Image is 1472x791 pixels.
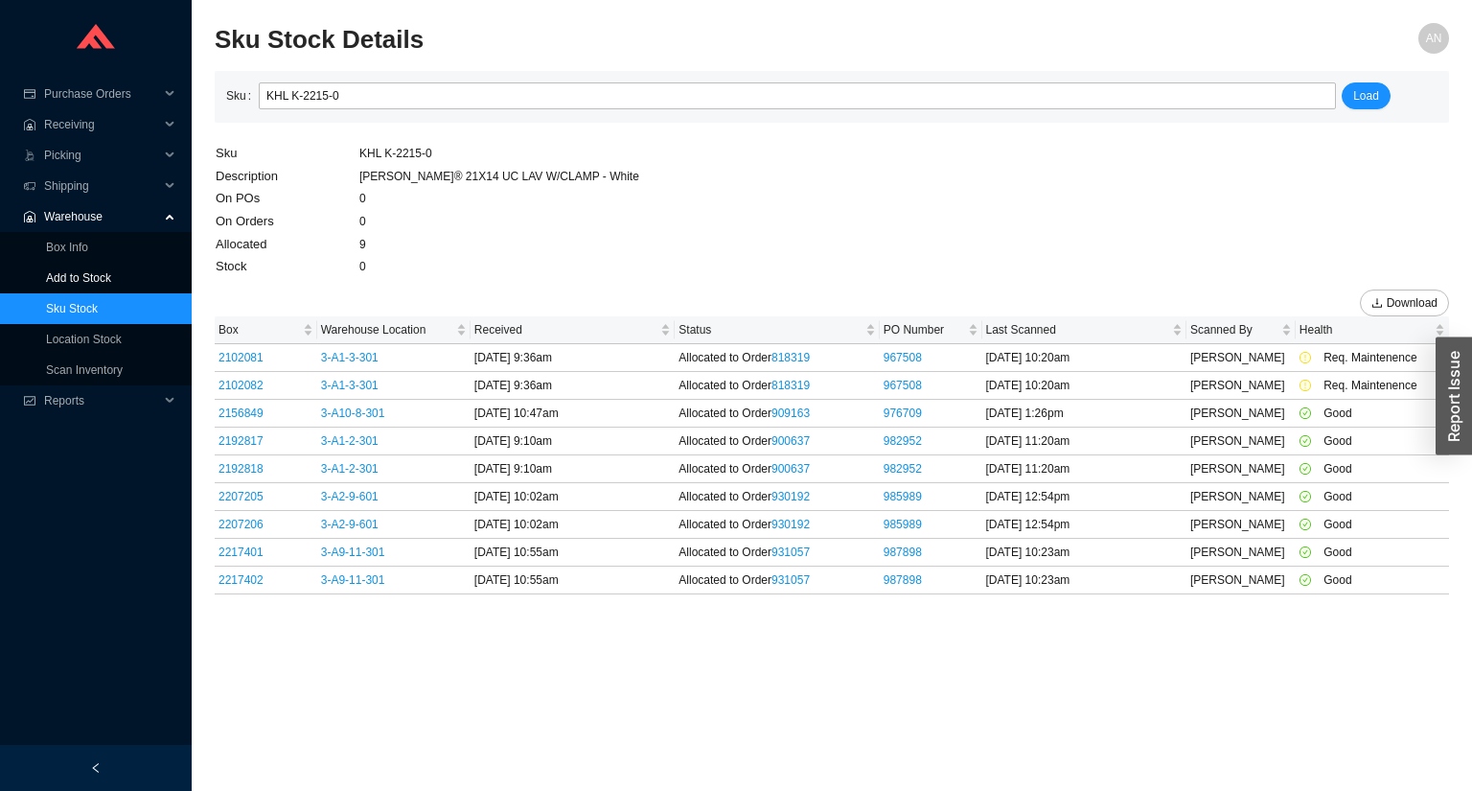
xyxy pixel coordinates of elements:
[321,407,385,420] a: 3-A10-8-301
[675,567,879,594] td: Allocated to Order
[471,567,675,594] td: [DATE] 10:55am
[218,546,264,559] a: 2217401
[44,201,159,232] span: Warehouse
[1186,344,1296,372] td: [PERSON_NAME]
[1186,511,1296,539] td: [PERSON_NAME]
[1426,23,1442,54] span: AN
[880,316,982,344] th: PO Number sortable
[1299,547,1321,558] span: check-circle
[982,539,1186,567] td: [DATE] 10:23am
[46,241,88,254] a: Box Info
[1186,455,1296,483] td: [PERSON_NAME]
[1296,428,1449,455] td: Good
[675,455,879,483] td: Allocated to Order
[358,255,640,278] td: 0
[675,428,879,455] td: Allocated to Order
[471,372,675,400] td: [DATE] 9:36am
[675,372,879,400] td: Allocated to Order
[986,320,1168,339] span: Last Scanned
[1296,511,1449,539] td: Good
[884,407,922,420] a: 976709
[678,320,861,339] span: Status
[218,518,264,531] a: 2207206
[675,344,879,372] td: Allocated to Order
[218,379,264,392] a: 2102082
[884,518,922,531] a: 985989
[1296,316,1449,344] th: Health sortable
[884,351,922,364] a: 967508
[675,400,879,428] td: Allocated to Order
[44,140,159,171] span: Picking
[321,351,379,364] a: 3-A1-3-301
[675,316,879,344] th: Status sortable
[321,320,452,339] span: Warehouse Location
[884,379,922,392] a: 967508
[215,255,358,278] td: Stock
[44,79,159,109] span: Purchase Orders
[1296,567,1449,594] td: Good
[1186,567,1296,594] td: [PERSON_NAME]
[1190,320,1277,339] span: Scanned By
[46,302,98,315] a: Sku Stock
[44,385,159,416] span: Reports
[1299,519,1321,530] span: check-circle
[982,400,1186,428] td: [DATE] 1:26pm
[358,233,640,256] td: 9
[884,573,922,587] a: 987898
[215,165,358,188] td: Description
[218,462,264,476] a: 2192818
[1360,290,1449,316] button: downloadDownload
[982,483,1186,511] td: [DATE] 12:54pm
[771,462,810,476] a: 900637
[675,483,879,511] td: Allocated to Order
[675,539,879,567] td: Allocated to Order
[1299,320,1431,339] span: Health
[884,490,922,503] a: 985989
[471,455,675,483] td: [DATE] 9:10am
[1299,463,1321,475] span: check-circle
[321,573,385,587] a: 3-A9-11-301
[982,316,1186,344] th: Last Scanned sortable
[471,316,675,344] th: Received sortable
[982,567,1186,594] td: [DATE] 10:23am
[218,434,264,448] a: 2192817
[771,573,810,587] a: 931057
[1296,372,1449,400] td: Req. Maintenence
[982,372,1186,400] td: [DATE] 10:20am
[218,573,264,587] a: 2217402
[982,511,1186,539] td: [DATE] 12:54pm
[982,455,1186,483] td: [DATE] 11:20am
[1353,86,1379,105] span: Load
[358,165,640,188] td: [PERSON_NAME]® 21X14 UC LAV W/CLAMP - White
[1299,574,1321,586] span: check-circle
[1299,380,1321,391] span: exclamation-circle
[23,88,36,100] span: credit-card
[471,428,675,455] td: [DATE] 9:10am
[358,187,640,210] td: 0
[1186,372,1296,400] td: [PERSON_NAME]
[1296,539,1449,567] td: Good
[471,400,675,428] td: [DATE] 10:47am
[471,539,675,567] td: [DATE] 10:55am
[215,233,358,256] td: Allocated
[982,428,1186,455] td: [DATE] 11:20am
[884,546,922,559] a: 987898
[215,316,317,344] th: Box sortable
[46,271,111,285] a: Add to Stock
[884,462,922,476] a: 982952
[1296,483,1449,511] td: Good
[215,210,358,233] td: On Orders
[771,434,810,448] a: 900637
[1296,455,1449,483] td: Good
[884,434,922,448] a: 982952
[1387,293,1437,313] span: Download
[1186,400,1296,428] td: [PERSON_NAME]
[1186,428,1296,455] td: [PERSON_NAME]
[226,82,259,109] label: Sku
[771,351,810,364] a: 818319
[321,546,385,559] a: 3-A9-11-301
[474,320,656,339] span: Received
[1296,400,1449,428] td: Good
[321,518,379,531] a: 3-A2-9-601
[1296,344,1449,372] td: Req. Maintenence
